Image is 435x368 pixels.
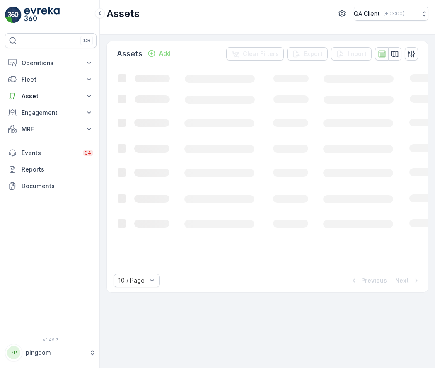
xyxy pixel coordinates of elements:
[5,337,97,342] span: v 1.49.3
[383,10,404,17] p: ( +03:00 )
[5,145,97,161] a: Events34
[243,50,279,58] p: Clear Filters
[22,92,80,100] p: Asset
[26,349,85,357] p: pingdom
[85,150,92,156] p: 34
[226,47,284,61] button: Clear Filters
[5,161,97,178] a: Reports
[354,10,380,18] p: QA Client
[5,344,97,361] button: PPpingdom
[5,71,97,88] button: Fleet
[5,7,22,23] img: logo
[349,276,388,286] button: Previous
[287,47,328,61] button: Export
[5,88,97,104] button: Asset
[22,125,80,133] p: MRF
[354,7,428,21] button: QA Client(+03:00)
[7,346,20,359] div: PP
[159,49,171,58] p: Add
[24,7,60,23] img: logo_light-DOdMpM7g.png
[5,121,97,138] button: MRF
[22,182,93,190] p: Documents
[22,59,80,67] p: Operations
[82,37,91,44] p: ⌘B
[331,47,372,61] button: Import
[22,109,80,117] p: Engagement
[144,48,174,58] button: Add
[5,104,97,121] button: Engagement
[361,276,387,285] p: Previous
[304,50,323,58] p: Export
[106,7,140,20] p: Assets
[22,75,80,84] p: Fleet
[22,149,78,157] p: Events
[348,50,367,58] p: Import
[5,178,97,194] a: Documents
[5,55,97,71] button: Operations
[22,165,93,174] p: Reports
[117,48,143,60] p: Assets
[395,276,409,285] p: Next
[394,276,421,286] button: Next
